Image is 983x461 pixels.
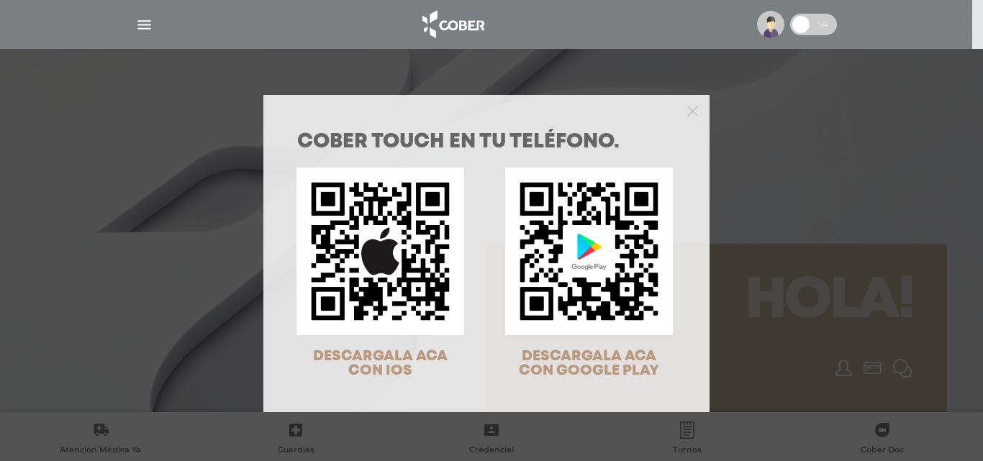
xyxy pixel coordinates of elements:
img: qr-code [505,168,673,335]
h1: COBER TOUCH en tu teléfono. [297,132,676,152]
span: DESCARGALA ACA CON GOOGLE PLAY [519,350,659,378]
img: qr-code [296,168,464,335]
button: Close [687,104,698,117]
span: DESCARGALA ACA CON IOS [313,350,448,378]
